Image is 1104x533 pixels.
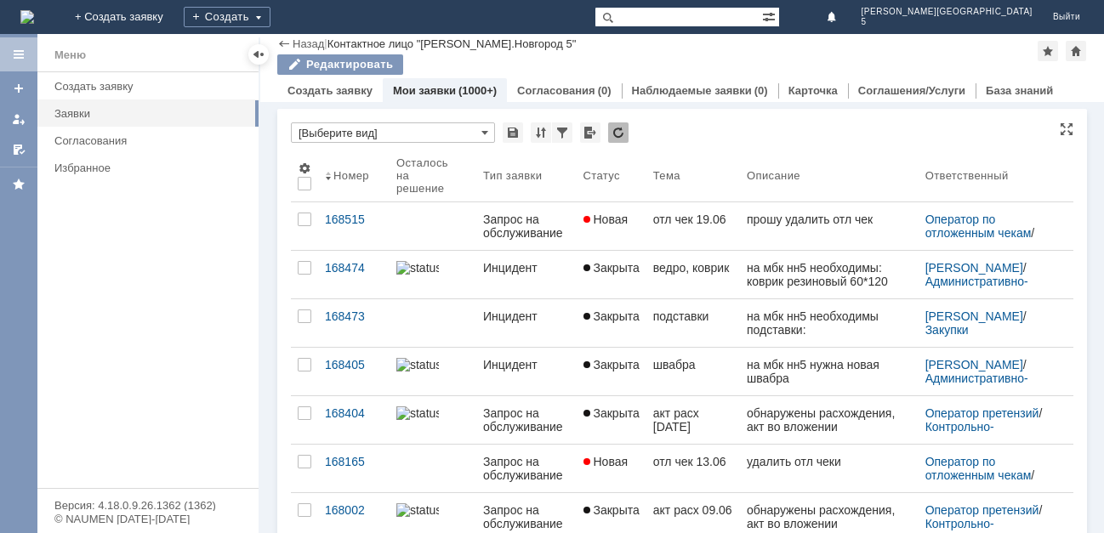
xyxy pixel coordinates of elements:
[325,406,383,420] div: 168404
[396,406,439,420] img: statusbar-100 (1).png
[54,513,242,524] div: © NAUMEN [DATE]-[DATE]
[925,261,1053,288] div: /
[762,8,779,24] span: Расширенный поиск
[1066,41,1086,61] div: Сделать домашней страницей
[925,213,1053,240] div: /
[325,358,383,371] div: 168405
[583,406,640,420] span: Закрыта
[925,309,1023,323] a: [PERSON_NAME]
[646,251,740,298] a: ведро, коврик
[318,202,390,250] a: 168515
[54,107,248,120] div: Заявки
[54,500,242,511] div: Версия: 4.18.0.9.26.1362 (1362)
[646,299,740,347] a: подставки
[333,169,369,182] div: Номер
[577,348,646,395] a: Закрыта
[517,84,595,97] a: Согласования
[577,202,646,250] a: Новая
[483,406,569,434] div: Запрос на обслуживание
[646,348,740,395] a: швабра
[598,84,612,97] div: (0)
[925,406,1039,420] a: Оператор претензий
[986,84,1053,97] a: База знаний
[476,445,576,492] a: Запрос на обслуживание
[483,261,569,275] div: Инцидент
[248,44,269,65] div: Скрыть меню
[318,445,390,492] a: 168165
[788,84,838,97] a: Карточка
[54,134,248,147] div: Согласования
[5,105,32,133] a: Мои заявки
[390,150,476,202] th: Осталось на решение
[583,503,640,517] span: Закрыта
[862,7,1033,17] span: [PERSON_NAME][GEOGRAPHIC_DATA]
[653,213,733,226] div: отл чек 19.06
[577,299,646,347] a: Закрыта
[653,406,733,434] div: акт расх [DATE]
[396,358,439,371] img: statusbar-100 (1).png
[5,75,32,102] a: Создать заявку
[583,261,640,275] span: Закрыта
[324,37,327,49] div: |
[646,150,740,202] th: Тема
[458,84,497,97] div: (1000+)
[925,406,1053,434] div: /
[327,37,577,50] div: Контактное лицо "[PERSON_NAME].Новгород 5"
[293,37,324,50] a: Назад
[20,10,34,24] img: logo
[325,261,383,275] div: 168474
[325,455,383,468] div: 168165
[318,251,390,298] a: 168474
[54,162,230,174] div: Избранное
[318,396,390,444] a: 168404
[531,122,551,143] div: Сортировка...
[577,251,646,298] a: Закрыта
[925,358,1023,371] a: [PERSON_NAME]
[747,169,800,182] div: Описание
[483,503,569,530] div: Запрос на обслуживание
[1038,41,1058,61] div: Добавить в избранное
[583,213,629,226] span: Новая
[754,84,768,97] div: (0)
[646,202,740,250] a: отл чек 19.06
[1060,122,1073,136] div: На всю страницу
[318,299,390,347] a: 168473
[483,309,569,323] div: Инцидент
[396,261,439,275] img: statusbar-100 (1).png
[653,309,733,323] div: подставки
[653,358,733,371] div: швабра
[20,10,34,24] a: Перейти на домашнюю страницу
[552,122,572,143] div: Фильтрация...
[583,358,640,371] span: Закрыта
[653,169,680,182] div: Тема
[608,122,629,143] div: Обновлять список
[483,213,569,240] div: Запрос на обслуживание
[925,455,1032,482] a: Оператор по отложенным чекам
[476,150,576,202] th: Тип заявки
[646,396,740,444] a: акт расх [DATE]
[325,309,383,323] div: 168473
[925,503,1053,530] div: /
[653,503,733,517] div: акт расх 09.06
[646,445,740,492] a: отл чек 13.06
[925,358,1053,385] div: /
[653,261,733,275] div: ведро, коврик
[318,348,390,395] a: 168405
[393,84,456,97] a: Мои заявки
[476,348,576,395] a: Инцидент
[396,503,439,517] img: statusbar-100 (1).png
[483,358,569,371] div: Инцидент
[287,84,373,97] a: Создать заявку
[325,503,383,517] div: 168002
[925,213,1032,240] a: Оператор по отложенным чекам
[925,371,1044,399] a: Административно-хозяйственный отдел
[476,202,576,250] a: Запрос на обслуживание
[325,213,383,226] div: 168515
[396,156,456,195] div: Осталось на решение
[5,136,32,163] a: Мои согласования
[577,150,646,202] th: Статус
[476,251,576,298] a: Инцидент
[583,455,629,468] span: Новая
[54,45,86,65] div: Меню
[577,396,646,444] a: Закрыта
